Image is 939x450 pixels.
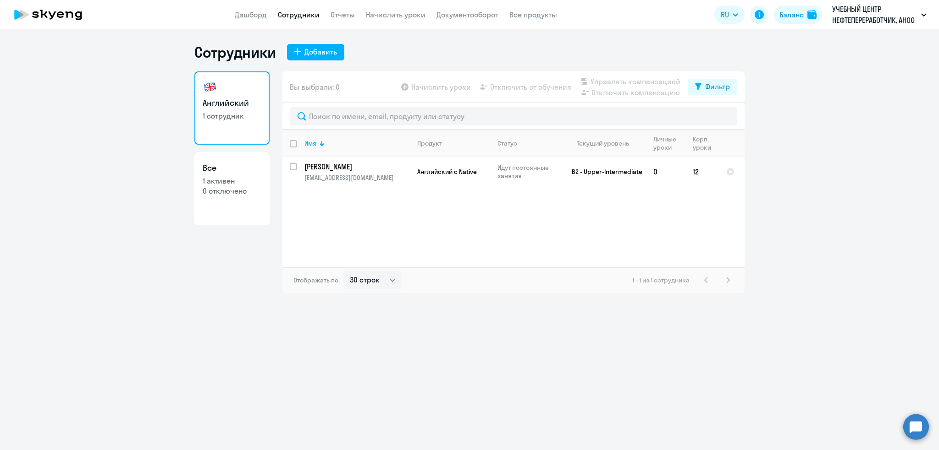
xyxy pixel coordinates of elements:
span: Английский с Native [417,168,477,176]
button: Добавить [287,44,344,60]
div: Добавить [304,46,337,57]
div: Продукт [417,139,442,147]
p: [EMAIL_ADDRESS][DOMAIN_NAME] [304,173,409,182]
a: Документооборот [436,10,498,19]
td: B2 - Upper-Intermediate [561,157,646,187]
div: Имя [304,139,316,147]
a: [PERSON_NAME] [304,162,409,172]
a: Начислить уроки [366,10,425,19]
a: Сотрудники [278,10,320,19]
div: Личные уроки [653,135,677,152]
a: Отчеты [331,10,355,19]
input: Поиск по имени, email, продукту или статусу [290,107,737,125]
p: [PERSON_NAME] [304,162,408,172]
button: Фильтр [688,79,737,95]
h1: Сотрудники [194,43,276,61]
p: Идут постоянные занятия [497,163,560,180]
span: RU [721,9,729,20]
a: Дашборд [235,10,267,19]
div: Имя [304,139,409,147]
div: Статус [497,139,517,147]
a: Все продукты [509,10,557,19]
div: Статус [497,139,560,147]
span: 1 - 1 из 1 сотрудника [632,276,690,284]
button: Балансbalance [774,5,822,24]
button: RU [714,5,745,24]
button: УЧЕБНЫЙ ЦЕНТР НЕФТЕПЕРЕРАБОТЧИК, АНОО ДПО, предоплата - тариф Native Speaker АНОО ДПО "УЧЕБНЫЙ ЦЕ... [828,4,931,26]
div: Текущий уровень [577,139,629,147]
div: Фильтр [705,81,730,92]
img: english [203,80,217,94]
img: balance [807,10,817,19]
a: Английский1 сотрудник [194,71,270,145]
div: Текущий уровень [568,139,646,147]
p: 0 отключено [203,186,261,196]
div: Корп. уроки [693,135,711,152]
div: Личные уроки [653,135,685,152]
p: 1 сотрудник [203,111,261,121]
td: 0 [646,157,685,187]
p: УЧЕБНЫЙ ЦЕНТР НЕФТЕПЕРЕРАБОТЧИК, АНОО ДПО, предоплата - тариф Native Speaker АНОО ДПО "УЧЕБНЫЙ ЦЕ... [832,4,917,26]
h3: Все [203,162,261,174]
span: Вы выбрали: 0 [290,81,340,92]
span: Отображать по: [293,276,340,284]
td: 12 [685,157,719,187]
a: Все1 активен0 отключено [194,152,270,225]
p: 1 активен [203,176,261,186]
h3: Английский [203,97,261,109]
div: Баланс [779,9,804,20]
div: Корп. уроки [693,135,718,152]
div: Продукт [417,139,490,147]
